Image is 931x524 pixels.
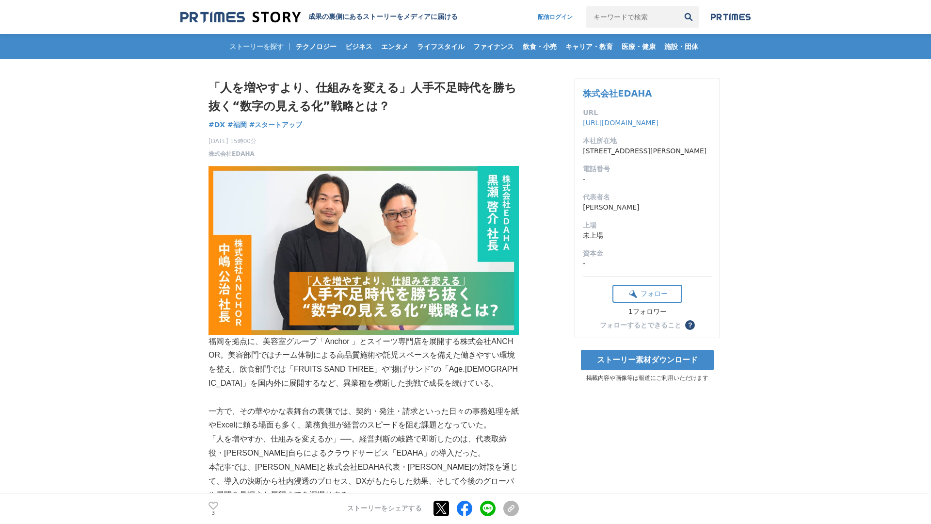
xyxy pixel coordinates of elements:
p: 福岡を拠点に、美容室グループ「Anchor 」とスイーツ専門店を展開する株式会社ANCHOR。美容部門ではチーム体制による高品質施術や託児スペースを備えた働きやすい環境を整え、飲食部門では「FR... [209,335,519,391]
a: [URL][DOMAIN_NAME] [583,119,658,127]
span: #スタートアップ [249,120,303,129]
div: 1フォロワー [612,308,682,316]
img: 成果の裏側にあるストーリーをメディアに届ける [180,11,301,24]
span: #福岡 [227,120,247,129]
span: ビジネス [341,42,376,51]
a: ビジネス [341,34,376,59]
span: 施設・団体 [660,42,702,51]
span: ファイナンス [469,42,518,51]
dt: 電話番号 [583,164,712,174]
button: 検索 [678,6,699,28]
dd: 未上場 [583,230,712,241]
span: 飲食・小売 [519,42,561,51]
p: 3 [209,511,218,516]
p: 一方で、その華やかな表舞台の裏側では、契約・発注・請求といった日々の事務処理を紙やExcelに頼る場面も多く、業務負担が経営のスピードを阻む課題となっていた。 [209,405,519,433]
button: ？ [685,320,695,330]
a: 医療・健康 [618,34,659,59]
a: #DX [209,120,225,130]
img: prtimes [711,13,751,21]
p: ストーリーをシェアする [347,505,422,513]
span: [DATE] 15時00分 [209,137,257,146]
dd: - [583,174,712,184]
a: 飲食・小売 [519,34,561,59]
span: #DX [209,120,225,129]
p: 掲載内容や画像等は報道にご利用いただけます [575,374,720,382]
img: thumbnail_96881320-a362-11f0-be38-a389c2315d6f.png [209,166,519,335]
a: 株式会社EDAHA [209,149,255,158]
a: エンタメ [377,34,412,59]
a: 成果の裏側にあるストーリーをメディアに届ける 成果の裏側にあるストーリーをメディアに届ける [180,11,458,24]
a: 株式会社EDAHA [583,88,652,98]
a: #スタートアップ [249,120,303,130]
span: ？ [687,322,693,328]
span: 医療・健康 [618,42,659,51]
button: フォロー [612,285,682,303]
dd: [PERSON_NAME] [583,202,712,213]
a: ファイナンス [469,34,518,59]
p: 「人を増やすか、仕組みを変えるか」──。経営判断の岐路で即断したのは、代表取締役・[PERSON_NAME]自らによるクラウドサービス「EDAHA」の導入だった。 [209,432,519,460]
p: 本記事では、[PERSON_NAME]と株式会社EDAHA代表・[PERSON_NAME]の対談を通じて、導入の決断から社内浸透のプロセス、DXがもたらした効果、そして今後のグローバル展開を見据... [209,460,519,502]
span: エンタメ [377,42,412,51]
dd: - [583,259,712,269]
a: キャリア・教育 [562,34,617,59]
h1: 「人を増やすより、仕組みを変える」人手不足時代を勝ち抜く“数字の見える化”戦略とは？ [209,79,519,116]
a: #福岡 [227,120,247,130]
span: キャリア・教育 [562,42,617,51]
dd: [STREET_ADDRESS][PERSON_NAME] [583,146,712,156]
a: ライフスタイル [413,34,468,59]
dt: URL [583,108,712,118]
h2: 成果の裏側にあるストーリーをメディアに届ける [308,13,458,21]
div: フォローするとできること [600,322,681,328]
span: テクノロジー [292,42,340,51]
dt: 資本金 [583,248,712,259]
a: テクノロジー [292,34,340,59]
a: 配信ログイン [528,6,582,28]
dt: 代表者名 [583,192,712,202]
dt: 本社所在地 [583,136,712,146]
a: ストーリー素材ダウンロード [581,350,714,370]
span: ライフスタイル [413,42,468,51]
input: キーワードで検索 [586,6,678,28]
dt: 上場 [583,220,712,230]
a: 施設・団体 [660,34,702,59]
